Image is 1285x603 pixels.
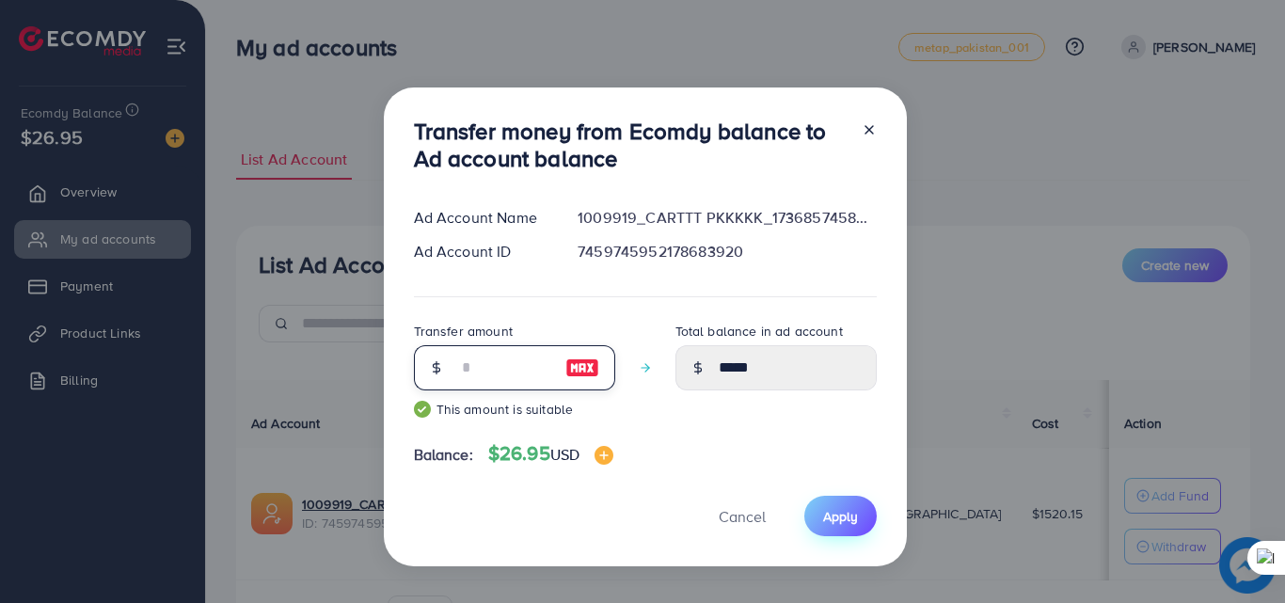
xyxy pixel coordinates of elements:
h4: $26.95 [488,442,613,466]
h3: Transfer money from Ecomdy balance to Ad account balance [414,118,847,172]
span: Balance: [414,444,473,466]
span: USD [550,444,579,465]
div: 7459745952178683920 [563,241,891,262]
div: 1009919_CARTTT PKKKKK_1736857458563 [563,207,891,229]
button: Apply [804,496,877,536]
label: Transfer amount [414,322,513,341]
img: guide [414,401,431,418]
button: Cancel [695,496,789,536]
small: This amount is suitable [414,400,615,419]
div: Ad Account ID [399,241,563,262]
span: Cancel [719,506,766,527]
div: Ad Account Name [399,207,563,229]
span: Apply [823,507,858,526]
img: image [595,446,613,465]
img: image [565,357,599,379]
label: Total balance in ad account [675,322,843,341]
